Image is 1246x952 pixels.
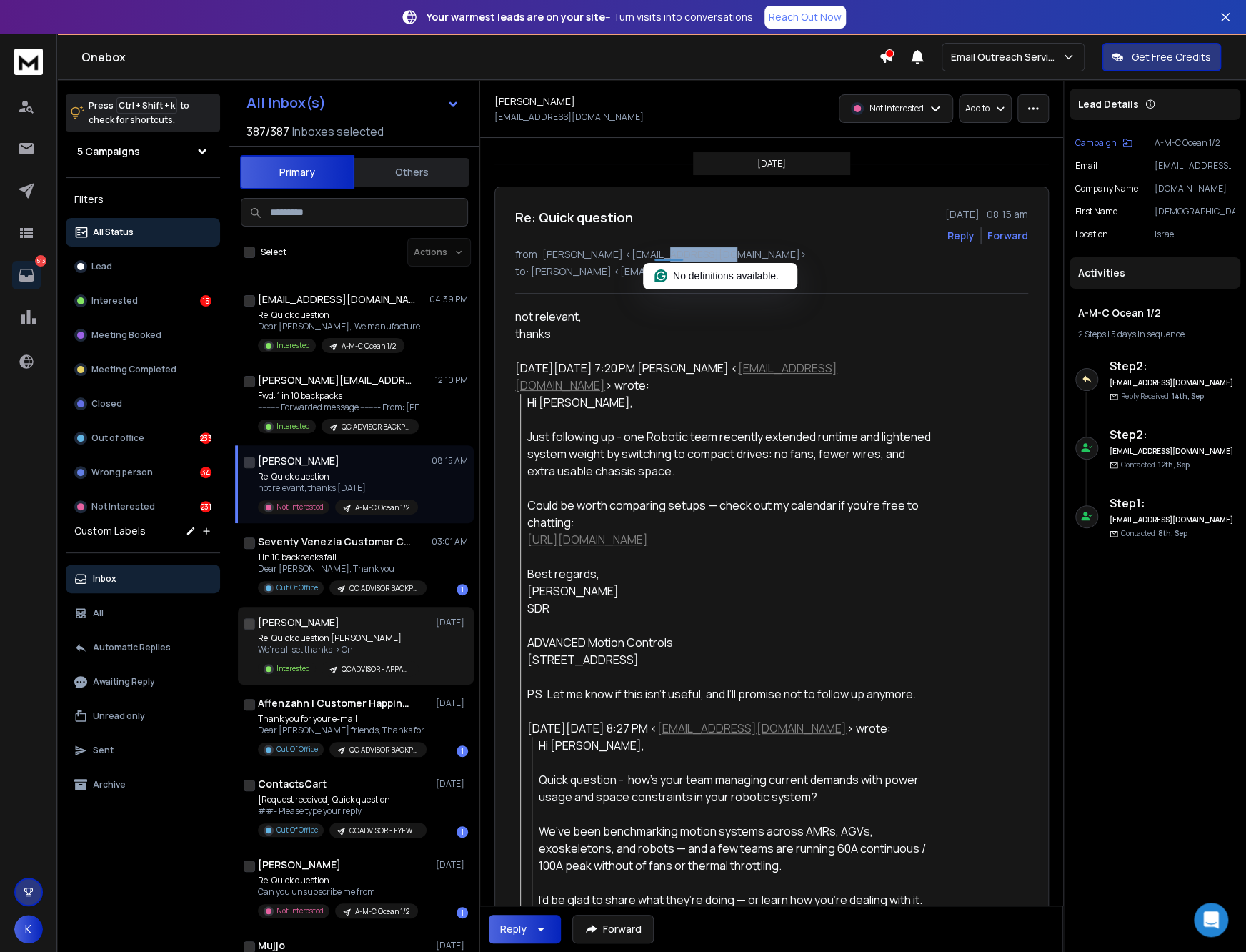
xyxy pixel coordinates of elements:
[1110,377,1235,388] h6: [EMAIL_ADDRESS][DOMAIN_NAME]
[14,915,43,943] button: K
[91,295,138,307] p: Interested
[987,229,1028,243] div: Forward
[947,229,975,243] button: Reply
[527,720,932,737] div: [DATE][DATE] 8:27 PM < > wrote:
[200,295,211,307] div: 15
[258,777,327,791] h1: ContactsCart
[66,736,220,765] button: Sent
[1078,306,1232,320] h1: A-M-C Ocean 1/2
[515,247,1028,262] p: from: [PERSON_NAME] <[EMAIL_ADDRESS][DOMAIN_NAME]>
[276,744,318,755] p: Out Of Office
[66,218,220,247] button: All Status
[66,702,220,730] button: Unread only
[258,390,429,402] p: Fwd: 1 in 10 backpacks
[965,103,990,114] p: Add to
[66,668,220,696] button: Awaiting Reply
[432,536,468,547] p: 03:01 AM
[457,745,468,757] div: 1
[1132,50,1211,64] p: Get Free Credits
[258,615,339,630] h1: [PERSON_NAME]
[240,155,354,189] button: Primary
[93,710,145,722] p: Unread only
[869,103,924,114] p: Not Interested
[258,482,418,494] p: not relevant, thanks [DATE],
[1121,460,1190,470] p: Contacted
[457,826,468,838] div: 1
[261,247,286,258] label: Select
[66,424,220,452] button: Out of office233
[436,859,468,871] p: [DATE]
[539,891,932,908] div: I’d be glad to share what they’re doing — or learn how you're dealing with it.
[91,398,122,410] p: Closed
[276,502,324,512] p: Not Interested
[276,582,318,593] p: Out Of Office
[93,779,126,790] p: Archive
[258,552,427,563] p: 1 in 10 backpacks fail
[246,96,326,110] h1: All Inbox(s)
[66,492,220,521] button: Not Interested231
[757,158,786,169] p: [DATE]
[1075,137,1132,149] button: Campaign
[527,565,932,668] div: Best regards, [PERSON_NAME] SDR ADVANCED Motion Controls [STREET_ADDRESS]
[355,502,409,513] p: A-M-C Ocean 1/2
[258,875,418,886] p: Re: Quick question
[342,422,410,432] p: QC ADVISOR BACKPACKS 05.09 RELOAD
[539,823,932,874] div: We’ve been benchmarking motion systems across AMRs, AGVs, exoskeletons, and robots — and a few te...
[436,778,468,790] p: [DATE]
[1121,391,1204,402] p: Reply Received
[1102,43,1221,71] button: Get Free Credits
[200,432,211,444] div: 233
[436,940,468,951] p: [DATE]
[258,321,429,332] p: Dear [PERSON_NAME], We manufacture servo drives.
[1158,460,1190,470] span: 12th, Sep
[91,364,176,375] p: Meeting Completed
[91,329,161,341] p: Meeting Booked
[93,676,155,688] p: Awaiting Reply
[276,663,310,674] p: Interested
[66,565,220,593] button: Inbox
[74,524,146,538] h3: Custom Labels
[14,49,43,75] img: logo
[91,467,153,478] p: Wrong person
[427,10,605,24] strong: Your warmest leads are on your site
[1075,160,1097,172] p: Email
[355,906,409,917] p: A-M-C Ocean 1/2
[66,321,220,349] button: Meeting Booked
[93,573,116,585] p: Inbox
[258,696,415,710] h1: Affenzahn | Customer Happiness
[276,825,318,836] p: Out Of Office
[1075,137,1117,149] p: Campaign
[500,922,527,936] div: Reply
[258,535,415,549] h1: Seventy Venezia Customer Care
[349,583,418,594] p: QC ADVISOR BACKPACKS 05.09 RELOAD
[1155,137,1235,149] p: A-M-C Ocean 1/2
[342,341,396,352] p: A-M-C Ocean 1/2
[12,261,41,289] a: 513
[66,355,220,384] button: Meeting Completed
[494,94,575,109] h1: [PERSON_NAME]
[66,390,220,418] button: Closed
[258,805,427,817] p: ##- Please type your reply
[258,309,429,321] p: Re: Quick question
[494,111,644,123] p: [EMAIL_ADDRESS][DOMAIN_NAME]
[539,771,932,805] div: Quick question - how’s your team managing current demands with power usage and space constraints ...
[258,644,419,655] p: We’re all set thanks > On
[527,394,932,411] div: Hi [PERSON_NAME],
[349,825,418,836] p: QCADVISOR - EYEWEAR V2
[258,563,427,575] p: Dear [PERSON_NAME], Thank you
[1155,229,1235,240] p: Israel
[235,89,471,117] button: All Inbox(s)
[539,737,932,754] div: Hi [PERSON_NAME],
[1155,160,1235,172] p: [EMAIL_ADDRESS][DOMAIN_NAME]
[258,794,427,805] p: [Request received] Quick question
[91,501,155,512] p: Not Interested
[951,50,1062,64] p: Email Outreach Service
[292,123,384,140] h3: Inboxes selected
[1110,446,1235,457] h6: [EMAIL_ADDRESS][DOMAIN_NAME]
[515,264,1028,279] p: to: [PERSON_NAME] <[EMAIL_ADDRESS][DOMAIN_NAME]>
[93,227,134,238] p: All Status
[527,685,932,703] div: P.S. Let me know if this isn’t useful, and I’ll promise not to follow up anymore.
[1158,528,1187,538] span: 8th, Sep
